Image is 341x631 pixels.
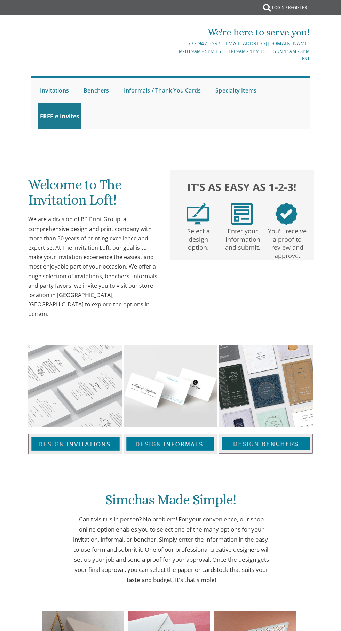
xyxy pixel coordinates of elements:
[28,215,161,319] div: We are a division of BP Print Group, a comprehensive design and print company with more than 30 y...
[188,40,221,47] a: 732.947.3597
[187,203,209,225] img: step1.png
[38,103,81,129] a: FREE e-Invites
[222,225,264,251] p: Enter your information and submit.
[73,514,270,585] p: Can't visit us in person? No problem! For your convenience, our shop online option enables you to...
[177,225,219,251] p: Select a design option.
[275,203,298,225] img: step3.png
[171,25,310,39] div: We're here to serve you!
[223,40,310,47] a: [EMAIL_ADDRESS][DOMAIN_NAME]
[214,78,258,103] a: Specialty Items
[122,78,203,103] a: Informals / Thank You Cards
[267,225,308,260] p: You'll receive a proof to review and approve.
[71,492,270,513] h1: Simchas Made Simple!
[171,48,310,63] div: M-Th 9am - 5pm EST | Fri 9am - 1pm EST | Sun 11am - 3pm EST
[175,180,309,194] h2: It's as easy as 1-2-3!
[171,39,310,48] div: |
[28,177,161,213] h1: Welcome to The Invitation Loft!
[82,78,111,103] a: Benchers
[38,78,71,103] a: Invitations
[231,203,253,225] img: step2.png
